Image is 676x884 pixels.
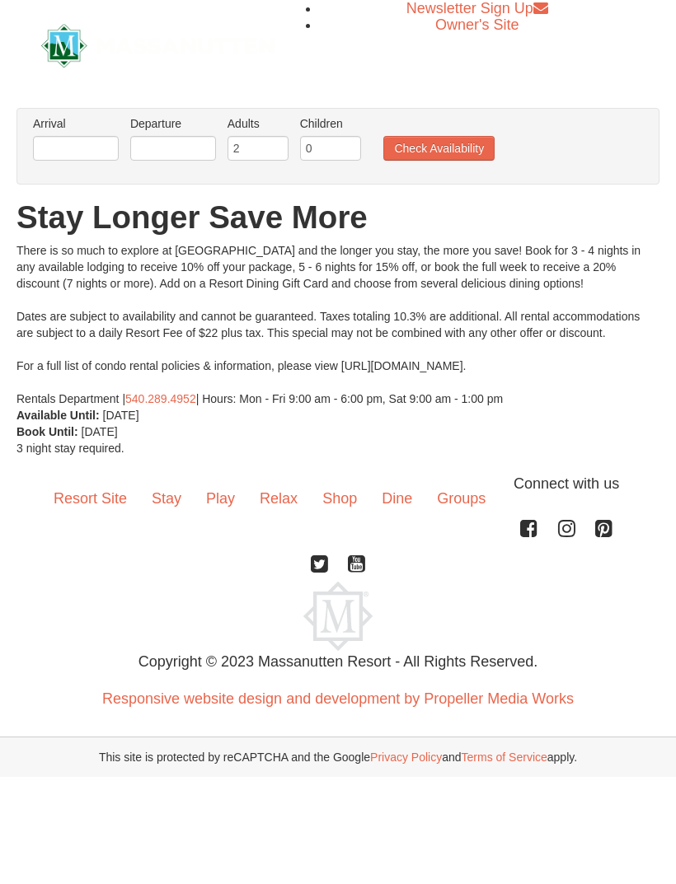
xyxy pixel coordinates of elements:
a: 540.289.4952 [125,392,196,405]
a: Privacy Policy [370,751,442,764]
strong: Book Until: [16,425,78,438]
p: Copyright © 2023 Massanutten Resort - All Rights Reserved. [29,651,647,673]
label: Departure [130,115,216,132]
label: Children [300,115,361,132]
span: [DATE] [82,425,118,438]
a: Stay [139,473,194,524]
span: This site is protected by reCAPTCHA and the Google and apply. [99,749,577,765]
a: Shop [310,473,369,524]
a: Resort Site [41,473,139,524]
a: Owner's Site [435,16,519,33]
h1: Stay Longer Save More [16,201,660,234]
strong: Available Until: [16,409,100,422]
a: Play [194,473,247,524]
a: Groups [425,473,498,524]
button: Check Availability [383,136,495,161]
span: [DATE] [103,409,139,422]
img: Massanutten Resort Logo [303,582,373,651]
a: Relax [247,473,310,524]
div: There is so much to explore at [GEOGRAPHIC_DATA] and the longer you stay, the more you save! Book... [16,242,660,407]
a: Responsive website design and development by Propeller Media Works [102,690,574,707]
img: Massanutten Resort Logo [41,24,275,68]
a: Dine [369,473,425,524]
label: Adults [228,115,289,132]
label: Arrival [33,115,119,132]
a: Terms of Service [462,751,547,764]
a: Massanutten Resort [41,24,275,63]
span: 3 night stay required. [16,442,124,455]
